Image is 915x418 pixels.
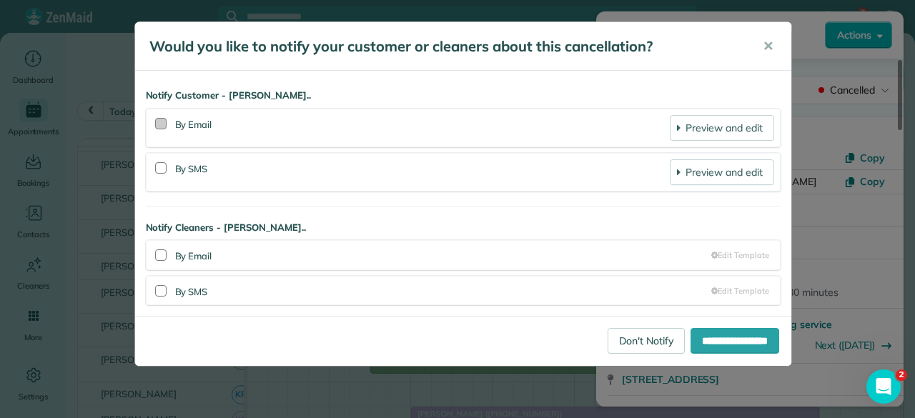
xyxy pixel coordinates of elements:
a: Edit Template [711,249,768,262]
a: Preview and edit [670,115,773,141]
a: Edit Template [711,285,768,297]
div: By SMS [175,282,712,299]
span: ✕ [763,38,773,54]
div: By Email [175,115,671,141]
div: By Email [175,247,712,264]
strong: Notify Cleaners - [PERSON_NAME].. [146,221,781,235]
iframe: Intercom live chat [866,369,901,404]
span: 2 [896,369,907,381]
strong: Notify Customer - [PERSON_NAME].. [146,89,781,103]
a: Preview and edit [670,159,773,185]
div: By SMS [175,159,671,185]
a: Don't Notify [608,328,685,354]
h5: Would you like to notify your customer or cleaners about this cancellation? [149,36,743,56]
